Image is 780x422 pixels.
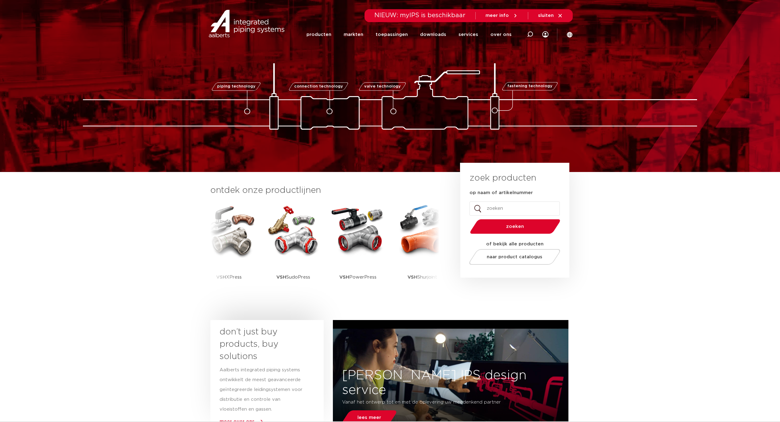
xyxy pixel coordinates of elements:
a: naar product catalogus [468,249,562,265]
span: piping technology [217,84,255,88]
a: VSHPowerPress [330,203,385,296]
label: op naam of artikelnummer [470,190,533,196]
span: lees meer [357,415,381,420]
span: sluiten [538,13,554,18]
strong: VSH [339,275,349,279]
span: zoeken [486,224,544,229]
a: VSHXPress [201,203,256,296]
span: meer info [486,13,509,18]
span: NIEUW: myIPS is beschikbaar [374,12,466,18]
span: naar product catalogus [487,255,543,259]
a: over ons [490,22,512,47]
h3: ontdek onze productlijnen [210,184,439,197]
a: markten [344,22,363,47]
p: SudoPress [276,258,310,296]
div: my IPS [542,22,548,47]
span: fastening technology [507,84,552,88]
a: sluiten [538,13,563,18]
h3: zoek producten [470,172,536,184]
strong: VSH [408,275,417,279]
a: producten [306,22,331,47]
input: zoeken [470,201,560,216]
a: downloads [420,22,446,47]
nav: Menu [306,22,512,47]
strong: VSH [216,275,226,279]
a: VSHSudoPress [266,203,321,296]
a: toepassingen [376,22,408,47]
a: services [458,22,478,47]
button: zoeken [468,219,563,234]
p: XPress [216,258,242,296]
a: meer info [486,13,518,18]
strong: VSH [276,275,286,279]
p: Shurjoint [408,258,437,296]
span: valve technology [364,84,400,88]
span: connection technology [294,84,343,88]
p: Aalberts integrated piping systems ontwikkelt de meest geavanceerde geïntegreerde leidingsystemen... [220,365,303,414]
h3: [PERSON_NAME] IPS design service [333,368,568,397]
p: PowerPress [339,258,376,296]
p: Vanaf het ontwerp tot en met de oplevering uw meedenkend partner [342,397,522,407]
h3: don’t just buy products, buy solutions [220,326,303,363]
a: VSHShurjoint [395,203,450,296]
strong: of bekijk alle producten [486,242,544,246]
